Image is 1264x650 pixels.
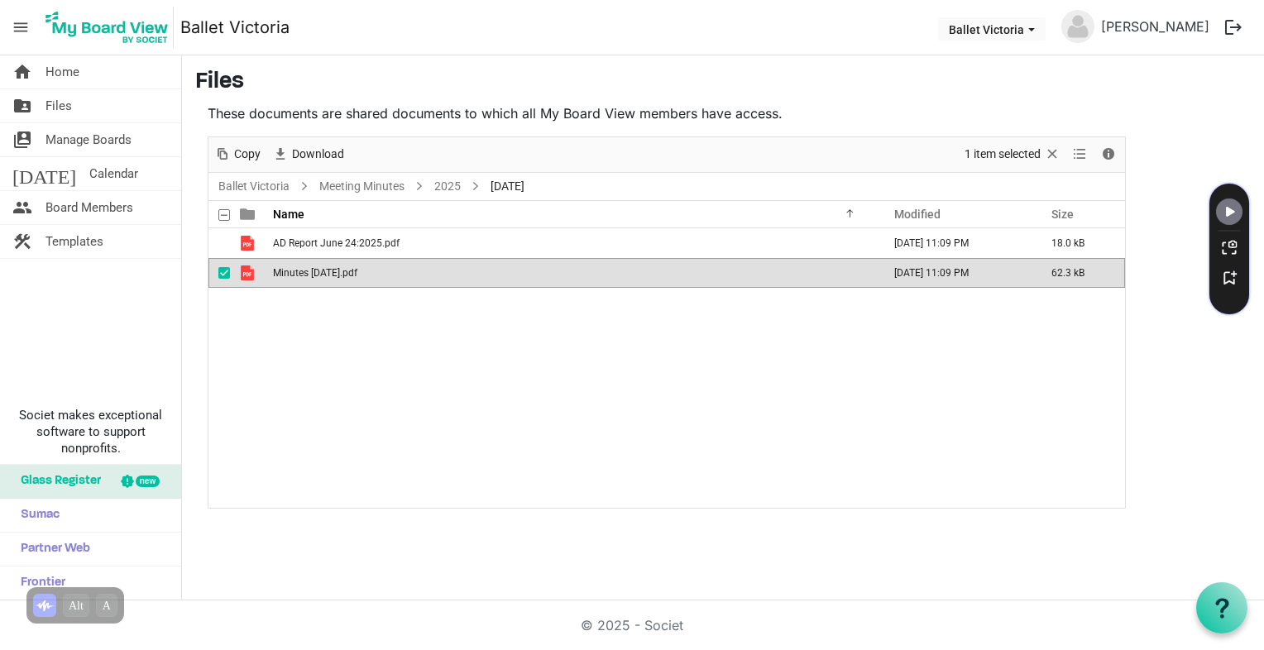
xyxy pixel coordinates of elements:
span: Name [273,208,304,221]
div: Copy [208,137,266,172]
span: Glass Register [12,465,101,498]
button: Selection [962,144,1064,165]
button: Copy [212,144,264,165]
span: AD Report June 24:2025.pdf [273,237,400,249]
td: checkbox [208,228,230,258]
button: Ballet Victoria dropdownbutton [938,17,1046,41]
span: construction [12,225,32,258]
a: Meeting Minutes [316,176,408,197]
span: Societ makes exceptional software to support nonprofits. [7,407,174,456]
span: Copy [232,144,262,165]
a: Ballet Victoria [215,176,293,197]
button: logout [1216,10,1251,45]
button: Download [270,144,347,165]
div: View [1066,137,1094,172]
span: folder_shared [12,89,32,122]
span: Size [1051,208,1074,221]
a: © 2025 - Societ [581,617,683,633]
a: 2025 [431,176,464,197]
h3: Files [195,69,1251,97]
td: June 25, 2025 11:09 PM column header Modified [877,258,1034,288]
a: My Board View Logo [41,7,180,48]
span: Minutes [DATE].pdf [273,267,357,279]
span: Manage Boards [45,123,132,156]
span: people [12,191,32,224]
button: View dropdownbutton [1070,144,1089,165]
div: Clear selection [959,137,1066,172]
span: Partner Web [12,533,90,566]
span: home [12,55,32,88]
span: menu [5,12,36,43]
img: no-profile-picture.svg [1061,10,1094,43]
div: Details [1094,137,1123,172]
td: Minutes June 24 2025.pdf is template cell column header Name [268,258,877,288]
span: switch_account [12,123,32,156]
span: Files [45,89,72,122]
span: [DATE] [487,176,528,197]
span: Home [45,55,79,88]
a: [PERSON_NAME] [1094,10,1216,43]
span: Frontier [12,566,65,600]
button: Details [1098,144,1120,165]
span: [DATE] [12,157,76,190]
td: 18.0 kB is template cell column header Size [1034,228,1125,258]
td: is template cell column header type [230,228,268,258]
span: Board Members [45,191,133,224]
span: Sumac [12,499,60,532]
td: checkbox [208,258,230,288]
div: Download [266,137,350,172]
td: June 25, 2025 11:09 PM column header Modified [877,228,1034,258]
span: Templates [45,225,103,258]
span: 1 item selected [963,144,1042,165]
div: new [136,476,160,487]
img: My Board View Logo [41,7,174,48]
span: Calendar [89,157,138,190]
td: is template cell column header type [230,258,268,288]
p: These documents are shared documents to which all My Board View members have access. [208,103,1126,123]
span: Download [290,144,346,165]
span: Modified [894,208,941,221]
td: 62.3 kB is template cell column header Size [1034,258,1125,288]
a: Ballet Victoria [180,11,290,44]
td: AD Report June 24:2025.pdf is template cell column header Name [268,228,877,258]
